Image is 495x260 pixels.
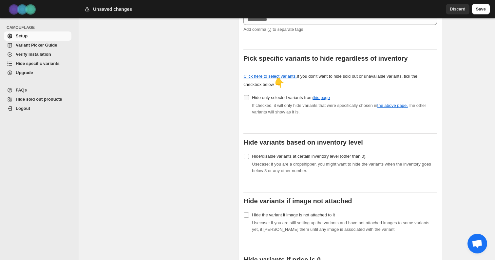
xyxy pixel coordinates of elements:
a: Open chat [467,234,487,253]
a: Logout [4,104,71,113]
a: Variant Picker Guide [4,41,71,50]
span: Verify Installation [16,52,51,57]
span: Usecase: if you are a dropshipper, you might want to hide the variants when the inventory goes be... [252,162,431,173]
a: Hide specific variants [4,59,71,68]
span: Discard [450,6,466,12]
span: Logout [16,106,30,111]
span: Hide specific variants [16,61,60,66]
span: Hide/disable variants at certain inventory level (other than 0). [252,154,367,159]
a: Upgrade [4,68,71,77]
button: Save [472,4,490,14]
span: FAQs [16,88,27,92]
a: Hide sold out products [4,95,71,104]
span: If checked, it will only hide variants that were specifically chosen in The other variants will s... [252,103,426,114]
a: Verify Installation [4,50,71,59]
span: Save [476,6,486,12]
span: Add comma (,) to separate tags [243,27,303,32]
span: Hide the variant if image is not attached to it [252,212,335,217]
span: Upgrade [16,70,33,75]
span: Variant Picker Guide [16,43,57,48]
a: this page [313,95,330,100]
span: Hide sold out products [16,97,62,102]
span: 👇 [274,78,284,88]
b: Hide variants based on inventory level [243,139,363,146]
button: Discard [446,4,469,14]
span: CAMOUFLAGE [7,25,74,30]
a: FAQs [4,86,71,95]
span: Setup [16,33,28,38]
span: Usecase: if you are still setting up the variants and have not attached images to some variants y... [252,220,429,232]
h2: Unsaved changes [93,6,132,12]
a: the above page. [377,103,408,108]
a: Setup [4,31,71,41]
span: Hide only selected variants from [252,95,330,100]
div: If you don't want to hide sold out or unavailable variants, tick the checkbox below [243,73,418,88]
a: Click here to select variants. [243,74,297,79]
b: Hide variants if image not attached [243,197,352,205]
b: Pick specific variants to hide regardless of inventory [243,55,408,62]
